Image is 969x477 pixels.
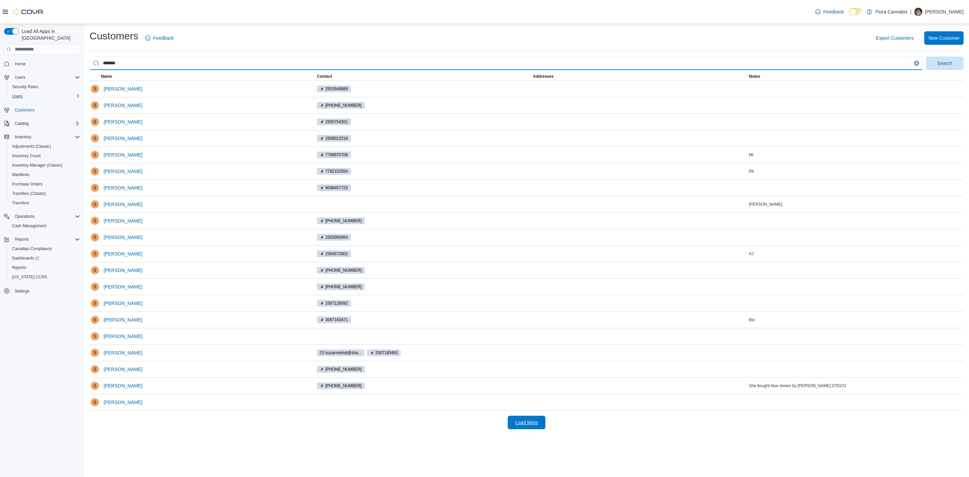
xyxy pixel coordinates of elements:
[749,74,760,79] span: Notes
[12,274,47,280] span: [US_STATE] CCRS
[12,106,80,114] span: Customers
[9,142,80,150] span: Adjustments (Classic)
[104,382,142,389] span: [PERSON_NAME]
[91,200,99,208] div: Suzanne
[9,152,80,160] span: Inventory Count
[12,181,43,187] span: Purchase Orders
[749,169,754,174] span: Rk
[325,119,348,125] span: 2505754201
[9,199,32,207] a: Transfers
[104,250,142,257] span: [PERSON_NAME]
[325,350,361,356] span: suzannedutt@sha...
[104,300,142,307] span: [PERSON_NAME]
[9,83,80,91] span: Security Roles
[94,382,96,390] span: S
[7,272,83,282] button: [US_STATE] CCRS
[9,245,80,253] span: Canadian Compliance
[317,300,351,307] span: 2507129592
[749,251,754,257] span: AJ
[101,297,145,310] button: [PERSON_NAME]
[101,198,145,211] button: [PERSON_NAME]
[101,82,145,96] button: [PERSON_NAME]
[317,316,351,323] span: 3067163471
[7,170,83,179] button: Manifests
[91,382,99,390] div: Suzanne
[12,200,29,206] span: Transfers
[101,396,145,409] button: [PERSON_NAME]
[101,231,145,244] button: [PERSON_NAME]
[101,346,145,360] button: [PERSON_NAME]
[15,75,25,80] span: Users
[823,8,844,15] span: Feedback
[325,251,348,257] span: 2364572602
[12,94,23,99] span: Users
[104,267,142,274] span: [PERSON_NAME]
[104,283,142,290] span: [PERSON_NAME]
[9,273,80,281] span: Washington CCRS
[104,151,142,158] span: [PERSON_NAME]
[749,202,782,207] span: [PERSON_NAME]
[104,168,142,175] span: [PERSON_NAME]
[873,31,916,45] button: Export Customers
[101,132,145,145] button: [PERSON_NAME]
[94,316,96,324] span: S
[7,142,83,151] button: Adjustments (Classic)
[849,8,863,15] input: Dark Mode
[101,313,145,327] button: [PERSON_NAME]
[875,8,907,16] p: Flora Cannabis
[317,168,351,175] span: 7782152554
[325,317,348,323] span: 3067163471
[104,316,142,323] span: [PERSON_NAME]
[153,35,174,41] span: Feedback
[94,365,96,373] span: S
[749,152,753,158] span: Mt
[94,217,96,225] span: S
[12,84,38,90] span: Security Roles
[15,214,35,219] span: Operations
[325,168,348,174] span: 7782152554
[12,73,28,81] button: Users
[12,191,46,196] span: Transfers (Classic)
[12,73,80,81] span: Users
[325,135,348,141] span: 2508012218
[101,74,112,79] span: Name
[104,86,142,92] span: [PERSON_NAME]
[317,74,332,79] span: Contact
[9,264,29,272] a: Reports
[9,92,25,100] a: Users
[15,107,34,113] span: Customers
[325,383,362,389] span: [PHONE_NUMBER]
[12,223,46,229] span: Cash Management
[4,56,80,313] nav: Complex example
[12,287,32,295] a: Settings
[94,398,96,406] span: S
[317,283,365,290] span: (250) 718-8219
[101,363,145,376] button: [PERSON_NAME]
[7,189,83,198] button: Transfers (Classic)
[9,222,80,230] span: Cash Management
[91,250,99,258] div: Suzanne
[325,284,362,290] span: [PHONE_NUMBER]
[508,416,545,429] button: Load More
[9,180,80,188] span: Purchase Orders
[104,366,142,373] span: [PERSON_NAME]
[325,267,362,273] span: [PHONE_NUMBER]
[104,399,142,406] span: [PERSON_NAME]
[101,247,145,261] button: [PERSON_NAME]
[7,198,83,208] button: Transfers
[91,85,99,93] div: Suzanne
[1,59,83,69] button: Home
[91,332,99,340] div: Suzanne
[9,83,41,91] a: Security Roles
[317,267,365,274] span: (250) 861-0314
[9,222,49,230] a: Cash Management
[101,99,145,112] button: [PERSON_NAME]
[104,201,142,208] span: [PERSON_NAME]
[317,135,351,142] span: 2508012218
[12,286,80,295] span: Settings
[12,133,34,141] button: Inventory
[928,35,960,41] span: New Customer
[12,212,80,220] span: Operations
[101,165,145,178] button: [PERSON_NAME]
[12,172,29,177] span: Manifests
